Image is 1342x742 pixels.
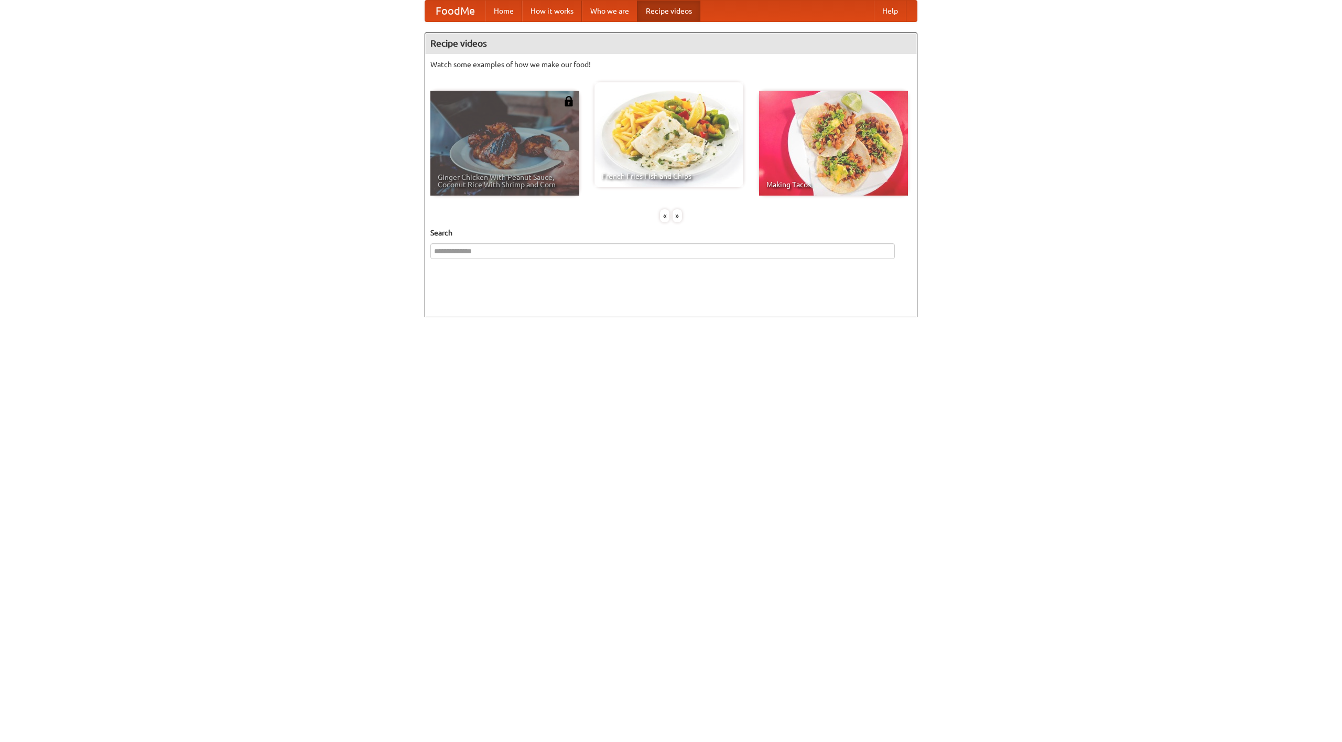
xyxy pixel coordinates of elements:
a: Recipe videos [637,1,700,21]
a: Who we are [582,1,637,21]
img: 483408.png [564,96,574,106]
a: Home [485,1,522,21]
h4: Recipe videos [425,33,917,54]
a: FoodMe [425,1,485,21]
h5: Search [430,228,912,238]
p: Watch some examples of how we make our food! [430,59,912,70]
a: Making Tacos [759,91,908,196]
span: Making Tacos [766,181,901,188]
a: French Fries Fish and Chips [594,82,743,187]
span: French Fries Fish and Chips [602,173,736,180]
div: » [673,209,682,222]
a: How it works [522,1,582,21]
div: « [660,209,669,222]
a: Help [874,1,906,21]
